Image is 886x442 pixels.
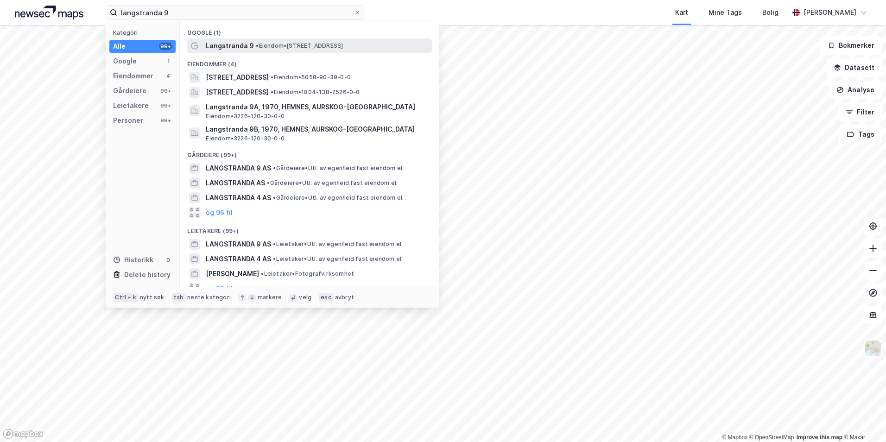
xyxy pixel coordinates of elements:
a: Improve this map [797,434,842,441]
div: esc [319,293,333,302]
span: • [273,194,276,201]
span: Langstranda 9B, 1970, HEMNES, AURSKOG-[GEOGRAPHIC_DATA] [206,124,428,135]
div: nytt søk [140,294,165,301]
span: • [271,88,273,95]
div: Delete history [124,269,171,280]
img: logo.a4113a55bc3d86da70a041830d287a7e.svg [15,6,83,19]
div: 0 [165,256,172,264]
div: Google (1) [180,22,439,38]
div: avbryt [335,294,354,301]
span: [STREET_ADDRESS] [206,72,269,83]
button: Filter [838,103,882,121]
div: Ctrl + k [113,293,138,302]
span: LANGSTRANDA 4 AS [206,192,271,203]
div: 99+ [159,117,172,124]
span: LANGSTRANDA 9 AS [206,239,271,250]
span: Eiendom • 5058-90-39-0-0 [271,74,351,81]
span: LANGSTRANDA AS [206,177,265,189]
div: Kategori [113,29,176,36]
span: Gårdeiere • Utl. av egen/leid fast eiendom el. [267,179,398,187]
div: [PERSON_NAME] [804,7,856,18]
div: Mine Tags [709,7,742,18]
button: Bokmerker [820,36,882,55]
div: 4 [165,72,172,80]
span: LANGSTRANDA 4 AS [206,253,271,265]
a: OpenStreetMap [749,434,794,441]
span: • [271,74,273,81]
div: Kontrollprogram for chat [840,398,886,442]
span: Eiendom • [STREET_ADDRESS] [256,42,343,50]
div: tab [172,293,186,302]
button: Datasett [826,58,882,77]
button: og 96 til [206,283,233,294]
span: [PERSON_NAME] [206,268,259,279]
span: Leietaker • Utl. av egen/leid fast eiendom el. [273,255,403,263]
span: Gårdeiere • Utl. av egen/leid fast eiendom el. [273,164,404,172]
div: Leietakere [113,100,149,111]
span: • [273,240,276,247]
input: Søk på adresse, matrikkel, gårdeiere, leietakere eller personer [117,6,354,19]
div: 99+ [159,102,172,109]
span: LANGSTRANDA 9 AS [206,163,271,174]
span: [STREET_ADDRESS] [206,87,269,98]
div: Personer [113,115,143,126]
a: Mapbox homepage [3,429,44,439]
span: • [256,42,259,49]
div: Eiendommer (4) [180,53,439,70]
div: Bolig [762,7,778,18]
span: • [273,255,276,262]
div: 99+ [159,87,172,95]
button: Tags [839,125,882,144]
button: og 96 til [206,207,233,218]
div: neste kategori [187,294,231,301]
span: Eiendom • 3226-120-30-0-0 [206,113,285,120]
div: markere [258,294,282,301]
span: • [267,179,270,186]
div: Alle [113,41,126,52]
div: Leietakere (99+) [180,220,439,237]
span: Eiendom • 3226-120-30-0-0 [206,135,285,142]
span: Eiendom • 1804-138-2526-0-0 [271,88,360,96]
div: velg [299,294,311,301]
span: • [261,270,264,277]
iframe: Chat Widget [840,398,886,442]
span: Leietaker • Fotografvirksomhet [261,270,354,278]
div: Kart [675,7,688,18]
span: Gårdeiere • Utl. av egen/leid fast eiendom el. [273,194,404,202]
span: Langstranda 9A, 1970, HEMNES, AURSKOG-[GEOGRAPHIC_DATA] [206,101,428,113]
a: Mapbox [722,434,747,441]
div: Gårdeiere (99+) [180,144,439,161]
div: Eiendommer [113,70,153,82]
span: Leietaker • Utl. av egen/leid fast eiendom el. [273,240,403,248]
div: 1 [165,57,172,65]
span: • [273,164,276,171]
div: 99+ [159,43,172,50]
button: Analyse [829,81,882,99]
div: Historikk [113,254,153,265]
span: Langstranda 9 [206,40,254,51]
img: Z [864,340,882,357]
div: Google [113,56,137,67]
div: Gårdeiere [113,85,146,96]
